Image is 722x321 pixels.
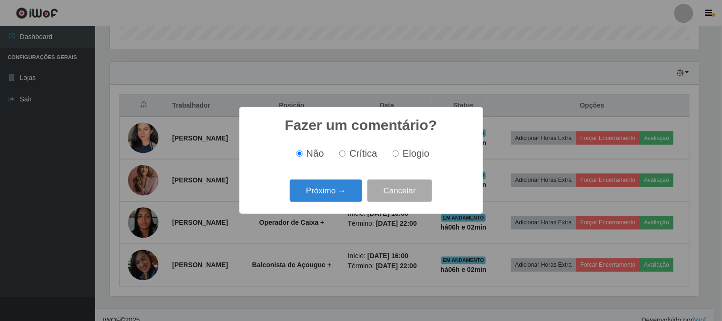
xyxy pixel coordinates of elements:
[307,148,324,159] span: Não
[290,180,362,202] button: Próximo →
[297,150,303,157] input: Não
[367,180,432,202] button: Cancelar
[285,117,437,134] h2: Fazer um comentário?
[403,148,429,159] span: Elogio
[349,148,377,159] span: Crítica
[393,150,399,157] input: Elogio
[339,150,346,157] input: Crítica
